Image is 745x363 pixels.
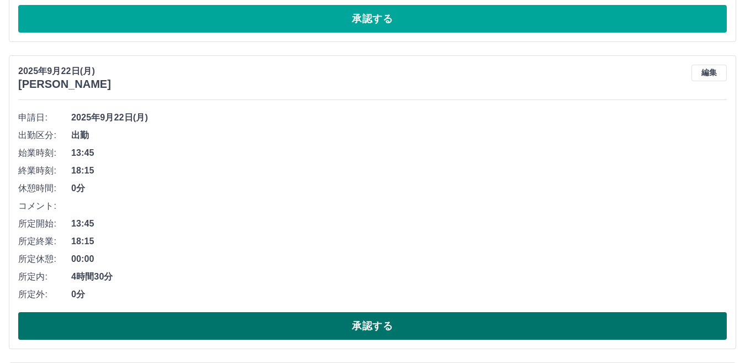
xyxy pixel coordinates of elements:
[18,65,111,78] p: 2025年9月22日(月)
[71,288,727,301] span: 0分
[71,252,727,266] span: 00:00
[71,111,727,124] span: 2025年9月22日(月)
[18,235,71,248] span: 所定終業:
[71,217,727,230] span: 13:45
[71,164,727,177] span: 18:15
[18,199,71,213] span: コメント:
[18,111,71,124] span: 申請日:
[18,288,71,301] span: 所定外:
[18,5,727,33] button: 承認する
[18,146,71,160] span: 始業時刻:
[71,129,727,142] span: 出勤
[18,182,71,195] span: 休憩時間:
[18,270,71,283] span: 所定内:
[18,252,71,266] span: 所定休憩:
[691,65,727,81] button: 編集
[71,235,727,248] span: 18:15
[18,78,111,91] h3: [PERSON_NAME]
[18,164,71,177] span: 終業時刻:
[18,312,727,340] button: 承認する
[71,270,727,283] span: 4時間30分
[18,129,71,142] span: 出勤区分:
[71,182,727,195] span: 0分
[18,217,71,230] span: 所定開始:
[71,146,727,160] span: 13:45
